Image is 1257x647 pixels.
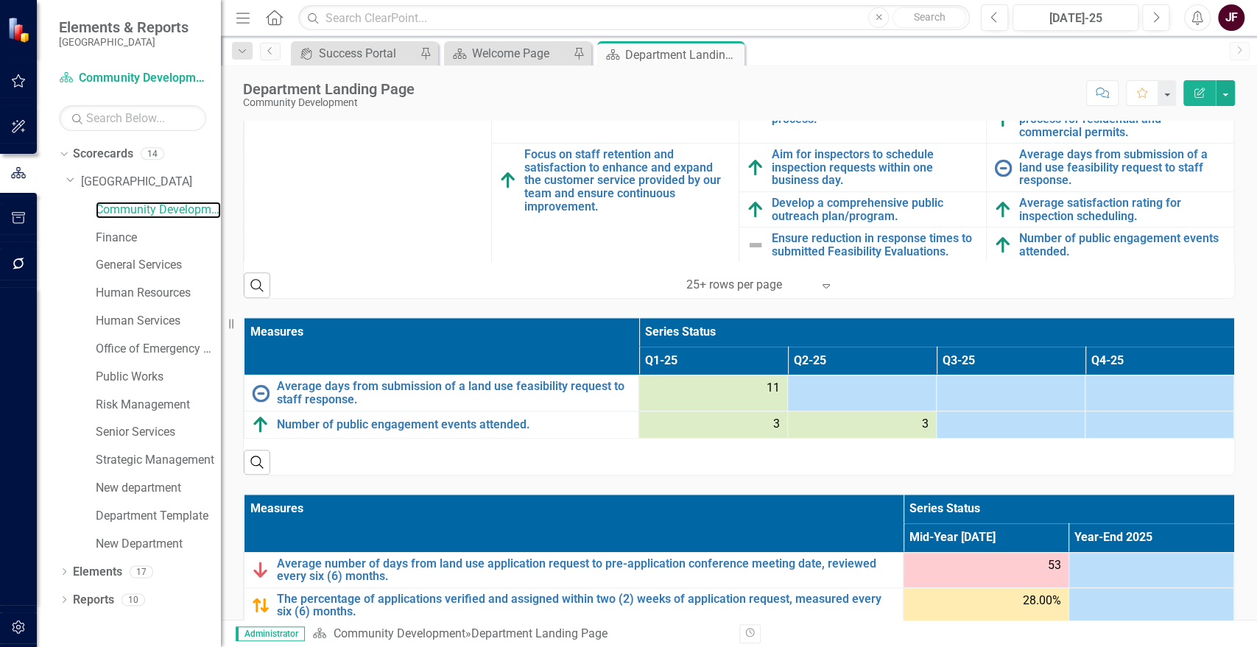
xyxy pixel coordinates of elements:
[987,144,1234,192] td: Double-Click to Edit Right Click for Context Menu
[788,411,937,438] td: Double-Click to Edit
[767,380,780,397] span: 11
[130,565,153,578] div: 17
[96,424,221,441] a: Senior Services
[1068,587,1233,623] td: Double-Click to Edit
[739,144,987,192] td: Double-Click to Edit Right Click for Context Menu
[252,416,270,434] img: Above Target
[333,626,465,640] a: Community Development
[252,384,270,402] img: No Information
[937,411,1085,438] td: Double-Click to Edit
[7,17,33,43] img: ClearPoint Strategy
[277,380,631,406] a: Average days from submission of a land use feasibility request to staff response.
[244,375,639,411] td: Double-Click to Edit Right Click for Context Menu
[448,44,569,63] a: Welcome Page
[987,227,1234,263] td: Double-Click to Edit Right Click for Context Menu
[244,587,904,623] td: Double-Click to Edit Right Click for Context Menu
[252,596,270,614] img: Caution
[96,257,221,274] a: General Services
[96,536,221,553] a: New Department
[1018,10,1133,27] div: [DATE]-25
[59,105,206,131] input: Search Below...
[244,411,639,438] td: Double-Click to Edit Right Click for Context Menu
[747,159,764,177] img: Above Target
[772,197,979,222] a: Develop a comprehensive public outreach plan/program.
[1068,552,1233,587] td: Double-Click to Edit
[141,148,164,160] div: 14
[96,313,221,330] a: Human Services
[788,375,937,411] td: Double-Click to Edit
[277,557,895,583] a: Average number of days from land use application request to pre-application conference meeting da...
[904,587,1068,623] td: Double-Click to Edit
[73,564,122,581] a: Elements
[96,285,221,302] a: Human Resources
[59,70,206,87] a: Community Development
[747,236,764,254] img: Not Defined
[96,508,221,525] a: Department Template
[1019,232,1226,258] a: Number of public engagement events attended.
[1085,375,1234,411] td: Double-Click to Edit
[639,411,788,438] td: Double-Click to Edit
[739,227,987,263] td: Double-Click to Edit Right Click for Context Menu
[96,202,221,219] a: Community Development
[625,46,741,64] div: Department Landing Page
[772,148,979,187] a: Aim for inspectors to schedule inspection requests within one business day.
[1048,557,1061,574] span: 53
[96,341,221,358] a: Office of Emergency Management
[59,36,189,48] small: [GEOGRAPHIC_DATA]
[772,99,979,125] a: Streamline the building permit review process.
[59,18,189,36] span: Elements & Reports
[747,201,764,219] img: Above Target
[904,552,1068,587] td: Double-Click to Edit
[319,44,416,63] div: Success Portal
[277,418,631,431] a: Number of public engagement events attended.
[295,44,416,63] a: Success Portal
[96,369,221,386] a: Public Works
[499,172,517,189] img: Above Target
[312,626,728,643] div: »
[492,144,739,263] td: Double-Click to Edit Right Click for Context Menu
[937,375,1085,411] td: Double-Click to Edit
[773,416,780,433] span: 3
[96,452,221,469] a: Strategic Management
[252,561,270,579] img: Below Plan
[236,626,305,641] span: Administrator
[994,201,1012,219] img: Above Target
[994,236,1012,254] img: Above Target
[298,5,970,31] input: Search ClearPoint...
[122,593,145,606] div: 10
[1085,411,1234,438] td: Double-Click to Edit
[1013,4,1138,31] button: [DATE]-25
[96,397,221,414] a: Risk Management
[472,44,569,63] div: Welcome Page
[639,375,788,411] td: Double-Click to Edit
[96,230,221,247] a: Finance
[73,592,114,609] a: Reports
[243,97,415,108] div: Community Development
[922,416,929,433] span: 3
[1019,197,1226,222] a: Average satisfaction rating for inspection scheduling.
[81,174,221,191] a: [GEOGRAPHIC_DATA]
[244,552,904,587] td: Double-Click to Edit Right Click for Context Menu
[1023,593,1061,609] span: 28.00%
[772,232,979,258] a: Ensure reduction in response times to submitted Feasibility Evaluations.
[243,81,415,97] div: Department Landing Page
[739,192,987,227] td: Double-Click to Edit Right Click for Context Menu
[892,7,966,28] button: Search
[1218,4,1244,31] button: JF
[1019,148,1226,187] a: Average days from submission of a land use feasibility request to staff response.
[914,11,946,23] span: Search
[277,593,895,618] a: The percentage of applications verified and assigned within two (2) weeks of application request,...
[471,626,607,640] div: Department Landing Page
[1019,99,1226,138] a: Average days in the building review process for residential and commercial permits.
[73,146,133,163] a: Scorecards
[96,480,221,497] a: New department
[524,148,731,213] a: Focus on staff retention and satisfaction to enhance and expand the customer service provided by ...
[987,192,1234,227] td: Double-Click to Edit Right Click for Context Menu
[994,159,1012,177] img: No Information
